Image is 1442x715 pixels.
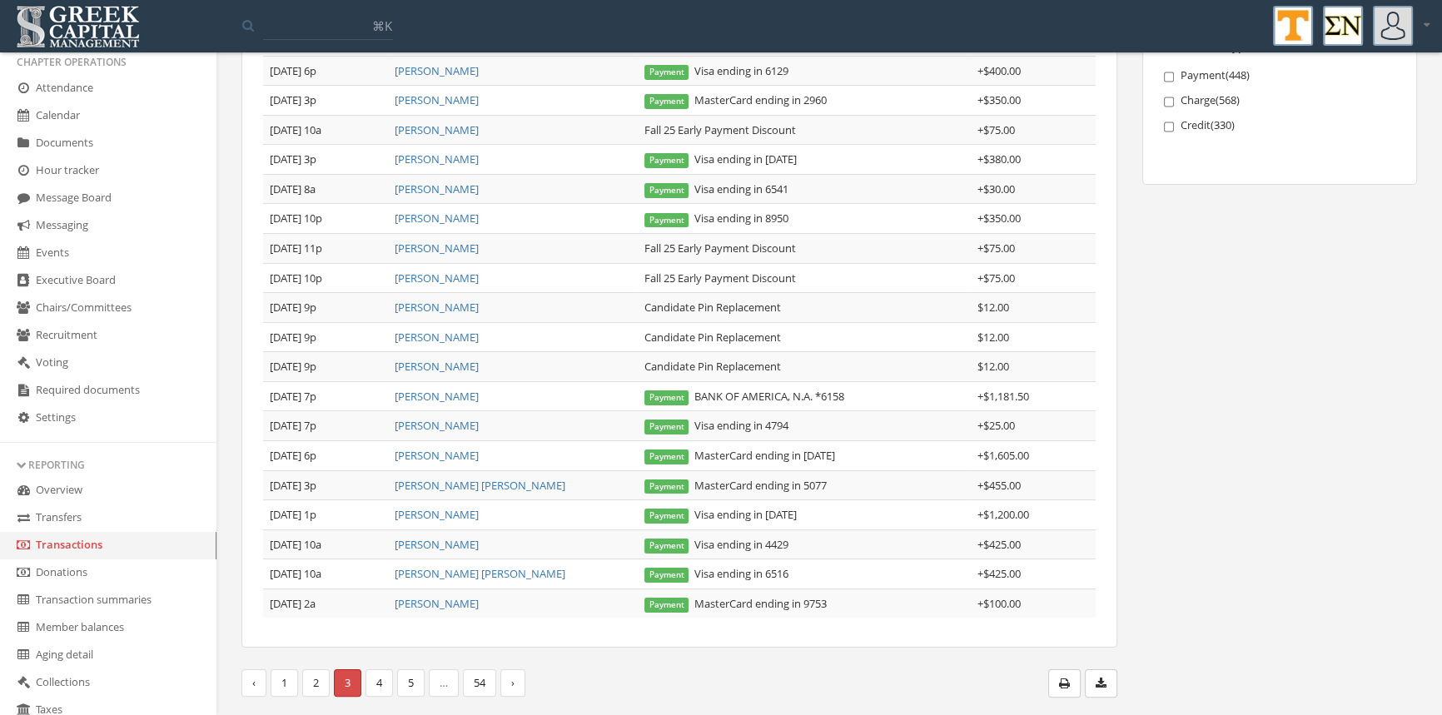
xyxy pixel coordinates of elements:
input: Charge(568) [1164,97,1175,107]
span: Payment [644,568,689,583]
span: MasterCard ending in [DATE] [644,448,835,463]
span: + $400.00 [977,63,1021,78]
span: Payment [644,598,689,613]
span: Visa ending in 8950 [644,211,788,226]
td: [DATE] 8a [263,174,388,204]
span: + $350.00 [977,211,1021,226]
span: + $1,605.00 [977,448,1029,463]
span: $12.00 [977,330,1009,345]
li: Prev [241,669,266,697]
a: [PERSON_NAME] [395,151,479,166]
span: MasterCard ending in 2960 [644,92,827,107]
td: [DATE] 3p [263,470,388,500]
span: + $75.00 [977,241,1015,256]
span: + $455.00 [977,478,1021,493]
td: Fall 25 Early Payment Discount [638,234,971,264]
a: [PERSON_NAME] [395,122,479,137]
td: [DATE] 10a [263,529,388,559]
td: [DATE] 6p [263,56,388,86]
a: [PERSON_NAME] [395,92,479,107]
li: More [430,669,459,697]
td: [DATE] 9p [263,293,388,323]
td: [DATE] 10p [263,204,388,234]
span: Payment [644,153,689,168]
a: [PERSON_NAME] [395,359,479,374]
td: [DATE] 9p [263,322,388,352]
a: [PERSON_NAME] [395,507,479,522]
a: [PERSON_NAME] [395,271,479,286]
span: Payment [644,390,689,405]
span: ⌘K [372,17,392,34]
label: Charge ( 568 ) [1164,92,1396,109]
span: + $380.00 [977,151,1021,166]
span: BANK OF AMERICA, N.A. *6158 [644,389,844,404]
span: Visa ending in 6129 [644,63,788,78]
span: Payment [644,539,689,554]
span: Payment [644,509,689,524]
span: + $75.00 [977,271,1015,286]
a: [PERSON_NAME] [395,448,479,463]
td: Candidate Pin Replacement [638,293,971,323]
span: Payment [644,420,689,434]
span: MasterCard ending in 9753 [644,596,827,611]
td: [DATE] 7p [263,381,388,411]
span: $12.00 [977,359,1009,374]
a: 54 [463,669,496,697]
label: Credit ( 330 ) [1164,117,1396,134]
span: 3 [334,669,361,697]
span: + $1,200.00 [977,507,1029,522]
td: [DATE] 6p [263,440,388,470]
span: + $75.00 [977,122,1015,137]
span: + $350.00 [977,92,1021,107]
td: Fall 25 Early Payment Discount [638,115,971,145]
span: … [429,669,459,697]
span: + $100.00 [977,596,1021,611]
td: Candidate Pin Replacement [638,322,971,352]
a: [PERSON_NAME] [395,181,479,196]
input: Credit(330) [1164,122,1175,132]
span: Visa ending in [DATE] [644,507,797,522]
a: [PERSON_NAME] [395,300,479,315]
a: › [500,669,525,697]
span: + $1,181.50 [977,389,1029,404]
td: [DATE] 10p [263,263,388,293]
li: Next [501,669,525,697]
span: + $25.00 [977,418,1015,433]
label: Payment ( 448 ) [1164,67,1396,84]
span: + $425.00 [977,537,1021,552]
span: Payment [644,94,689,109]
td: [DATE] 10a [263,115,388,145]
span: Visa ending in 4429 [644,537,788,552]
td: [DATE] 1p [263,500,388,530]
td: [DATE] 2a [263,588,388,618]
td: [DATE] 3p [263,86,388,116]
span: Payment [644,65,689,80]
a: [PERSON_NAME] [395,63,479,78]
a: [PERSON_NAME] [PERSON_NAME] [395,478,565,493]
td: Candidate Pin Replacement [638,352,971,382]
a: [PERSON_NAME] [395,241,479,256]
a: ‹ [241,669,266,697]
a: 1 [271,669,298,697]
span: Payment [644,449,689,464]
td: [DATE] 3p [263,145,388,175]
a: [PERSON_NAME] [395,330,479,345]
td: [DATE] 10a [263,559,388,589]
a: [PERSON_NAME] [395,537,479,552]
input: Payment(448) [1164,72,1175,82]
span: Visa ending in [DATE] [644,151,797,166]
span: Payment [644,213,689,228]
td: [DATE] 9p [263,352,388,382]
span: Visa ending in 6516 [644,566,788,581]
a: [PERSON_NAME] [395,596,479,611]
td: Fall 25 Early Payment Discount [638,263,971,293]
span: Payment [644,479,689,494]
span: $12.00 [977,300,1009,315]
a: 4 [365,669,393,697]
a: 2 [302,669,330,697]
td: [DATE] 11p [263,234,388,264]
span: Payment [644,183,689,198]
span: + $30.00 [977,181,1015,196]
a: [PERSON_NAME] [PERSON_NAME] [395,566,565,581]
span: Visa ending in 6541 [644,181,788,196]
